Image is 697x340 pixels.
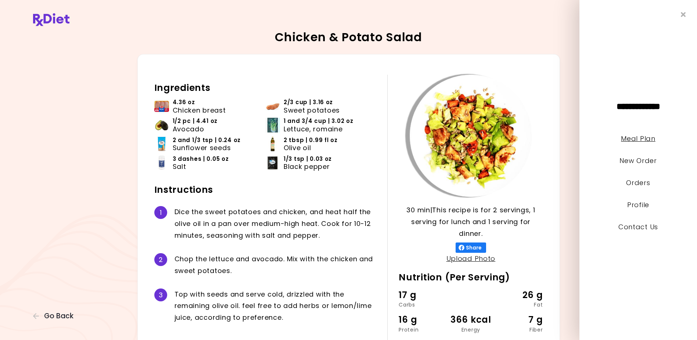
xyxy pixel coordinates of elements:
span: 2 tbsp | 0.99 fl oz [284,136,338,144]
button: Share [456,242,486,253]
span: 4.36 oz [173,98,195,106]
div: 366 kcal [447,313,495,327]
h2: Ingredients [154,82,377,94]
span: 2 and 1/3 tsp | 0.24 oz [173,136,241,144]
span: 2/3 cup | 3.16 oz [284,98,333,106]
a: Orders [626,178,650,187]
p: 30 min | This recipe is for 2 servings, 1 serving for lunch and 1 serving for dinner. [399,204,543,240]
span: 1/2 pc | 4.41 oz [173,117,218,125]
span: Go Back [44,312,73,320]
div: Fat [495,302,543,307]
span: 1/3 tsp | 0.03 oz [284,155,332,163]
div: 17 g [399,288,447,302]
i: Close [681,11,686,18]
a: Profile [627,200,649,209]
div: C h o p t h e l e t t u c e a n d a v o c a d o . M i x w i t h t h e c h i c k e n a n d s w e e... [175,253,377,277]
div: T o p w i t h s e e d s a n d s e r v e c o l d , d r i z z l e d w i t h t h e r e m a i n i n g... [175,288,377,324]
span: Olive oil [284,144,311,152]
div: 1 [154,206,167,219]
h2: Nutrition (Per Serving) [399,272,543,283]
div: 16 g [399,313,447,327]
span: Salt [173,163,186,171]
h2: Chicken & Potato Salad [275,31,422,43]
div: 3 [154,288,167,301]
div: 2 [154,253,167,266]
div: Protein [399,327,447,332]
div: Energy [447,327,495,332]
span: 1 and 3/4 cup | 3.02 oz [284,117,353,125]
span: Sunflower seeds [173,144,231,152]
span: Lettuce, romaine [284,125,343,133]
span: Black pepper [284,163,330,171]
img: RxDiet [33,13,69,26]
span: Sweet potatoes [284,106,340,114]
span: Share [464,245,483,251]
span: Avocado [173,125,204,133]
span: 3 dashes | 0.05 oz [173,155,229,163]
div: 26 g [495,288,543,302]
a: Meal Plan [621,134,655,143]
button: Go Back [33,312,77,320]
div: Carbs [399,302,447,307]
a: New Order [619,156,657,165]
a: Upload Photo [446,254,496,263]
div: D i c e t h e s w e e t p o t a t o e s a n d c h i c k e n , a n d h e a t h a l f t h e o l i v... [175,206,377,241]
div: Fiber [495,327,543,332]
a: Contact Us [618,222,658,231]
div: 7 g [495,313,543,327]
h2: Instructions [154,184,377,196]
span: Chicken breast [173,106,226,114]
